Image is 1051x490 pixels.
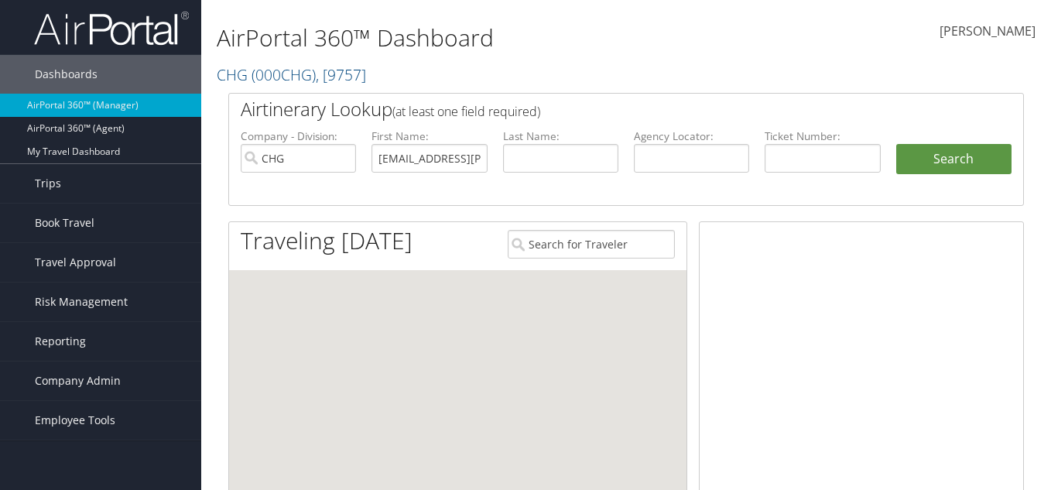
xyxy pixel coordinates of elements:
[371,128,487,144] label: First Name:
[765,128,880,144] label: Ticket Number:
[35,283,128,321] span: Risk Management
[316,64,366,85] span: , [ 9757 ]
[634,128,749,144] label: Agency Locator:
[34,10,189,46] img: airportal-logo.png
[940,22,1036,39] span: [PERSON_NAME]
[35,362,121,400] span: Company Admin
[35,164,61,203] span: Trips
[35,401,115,440] span: Employee Tools
[241,224,413,257] h1: Traveling [DATE]
[503,128,618,144] label: Last Name:
[35,322,86,361] span: Reporting
[217,64,366,85] a: CHG
[241,96,946,122] h2: Airtinerary Lookup
[217,22,762,54] h1: AirPortal 360™ Dashboard
[35,243,116,282] span: Travel Approval
[35,55,98,94] span: Dashboards
[508,230,675,259] input: Search for Traveler
[35,204,94,242] span: Book Travel
[896,144,1012,175] button: Search
[252,64,316,85] span: ( 000CHG )
[940,8,1036,56] a: [PERSON_NAME]
[241,128,356,144] label: Company - Division:
[392,103,540,120] span: (at least one field required)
